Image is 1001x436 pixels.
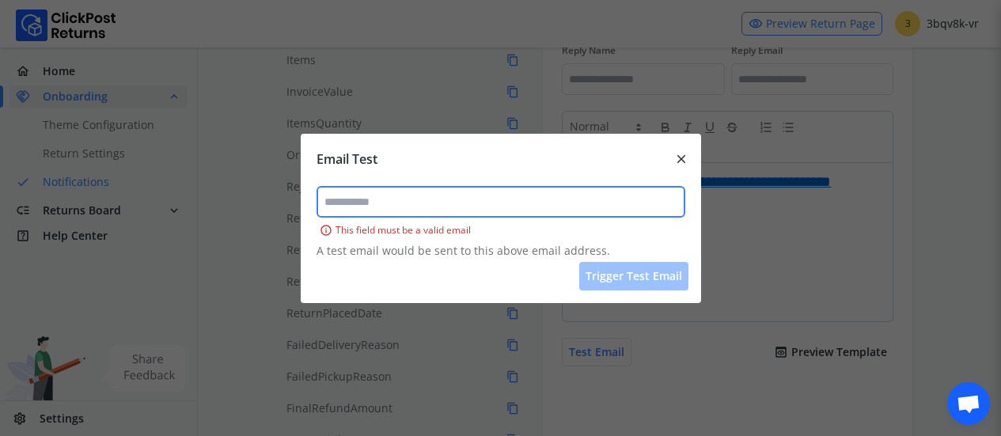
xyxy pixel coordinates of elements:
p: A test email would be sent to this above email address. [317,243,685,259]
button: Trigger test email [579,262,688,290]
div: Email Test [317,150,377,169]
button: close [662,150,701,169]
a: Open chat [947,382,990,425]
div: This field must be a valid email [317,221,685,240]
span: info [320,221,332,240]
span: close [674,148,688,170]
